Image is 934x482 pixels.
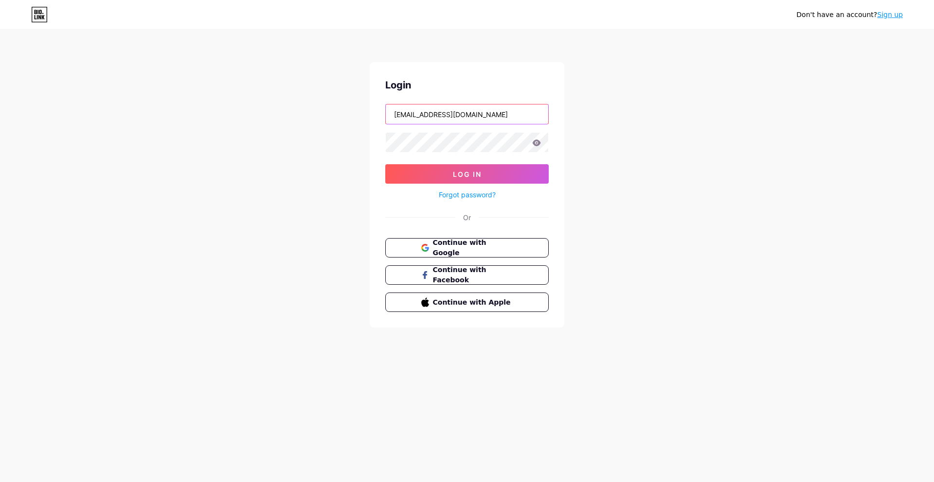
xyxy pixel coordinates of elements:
button: Log In [385,164,549,184]
span: Continue with Facebook [433,265,513,285]
a: Sign up [877,11,903,18]
span: Log In [453,170,482,178]
button: Continue with Facebook [385,265,549,285]
div: Don't have an account? [796,10,903,20]
span: Continue with Google [433,238,513,258]
input: Username [386,104,548,124]
div: Login [385,78,549,92]
a: Forgot password? [439,189,496,200]
button: Continue with Apple [385,293,549,312]
button: Continue with Google [385,238,549,258]
span: Continue with Apple [433,297,513,308]
div: Or [463,212,471,223]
